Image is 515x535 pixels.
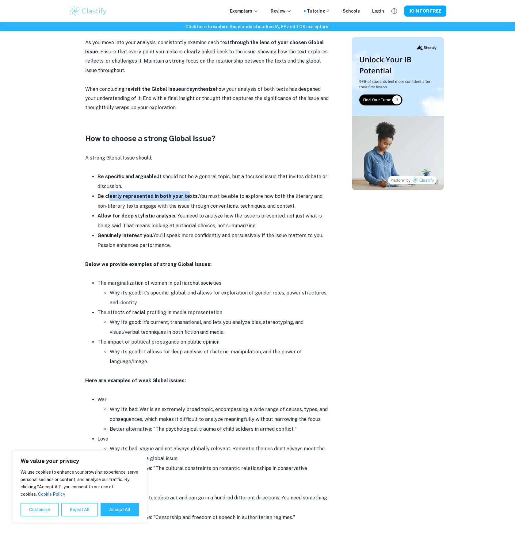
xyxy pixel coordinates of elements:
[97,211,330,231] li: . You need to analyze how the issue is presented, not just what is being said. That means looking...
[372,8,384,14] a: Login
[189,86,216,92] strong: synthesize
[12,451,147,523] div: We value your privacy
[97,434,330,483] li: Love
[110,424,330,434] li: Better alternative: "The psychological trauma of child soldiers in armed conflict."
[97,308,330,337] li: The effects of racial profiling in media representation
[97,395,330,434] li: War
[97,231,330,250] li: You’ll speak more confidently and persuasively if the issue matters to you. Passion enhances perf...
[110,444,330,464] li: Why it’s bad: Vague and not always globally relevant. Romantic themes don’t always meet the IB's ...
[21,468,139,498] p: We use cookies to enhance your browsing experience, serve personalised ads or content, and analys...
[85,133,330,144] h3: How to choose a strong Global Issue?
[85,378,186,383] strong: Here are examples of weak Global issues:
[97,193,199,199] strong: Be clearly represented in both your texts.
[85,38,330,75] p: As you move into your analysis, consistently examine each text . Ensure that every point you make...
[110,347,330,367] li: Why it’s good: It allows for deep analysis of rhetoric, manipulation, and the power of language/i...
[110,513,330,522] li: Better alternative: "Censorship and freedom of speech in authoritarian regimes."
[110,405,330,424] li: Why it’s bad: War is an extremely broad topic, encompassing a wide range of causes, types, and co...
[97,213,175,219] strong: Allow for deep stylistic analysis
[343,8,360,14] a: Schools
[97,233,153,238] strong: Genuinely interest you.
[404,6,446,17] button: JOIN FOR FREE
[85,85,330,113] p: When concluding, and how your analysis of both texts has deepened your understanding of it. End w...
[85,153,330,163] p: A strong Global Issue should:
[38,491,65,497] a: Cookie Policy
[1,23,514,30] h6: Click here to explore thousands of marked IA, EE and TOK exemplars !
[21,457,139,465] p: We value your privacy
[61,503,98,516] button: Reject All
[389,6,399,16] button: Help and Feedback
[85,261,212,267] strong: Below we provide examples of strong Global Issues:
[110,318,330,337] li: Why it’s good: It's current, transnational, and lets you analyze bias, stereotyping, and visual/v...
[97,174,158,179] strong: Be specific and arguable.
[21,503,59,516] button: Customise
[110,464,330,483] li: Better alternative: "The cultural constraints on romantic relationships in conservative societies."
[110,288,330,308] li: Why it’s good: It's specific, global, and allows for exploration of gender roles, power structure...
[97,278,330,308] li: The marginalization of women in patriarchal societies
[97,191,330,211] li: You must be able to explore how both the literary and non-literary texts engage with the issue th...
[271,8,292,14] p: Review
[97,337,330,367] li: The impact of political propaganda on public opinion
[110,493,330,513] li: Why it’s bad: Far too abstract and can go in a hundred different directions. You need something m...
[101,503,139,516] button: Accept All
[307,8,330,14] a: Tutoring
[125,86,181,92] strong: revisit the Global Issue
[97,172,330,191] li: It should not be a general topic, but a focused issue that invites debate or discussion.
[69,5,108,17] img: Clastify logo
[352,37,444,190] img: Thumbnail
[230,8,258,14] p: Exemplars
[97,483,330,522] li: Freedom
